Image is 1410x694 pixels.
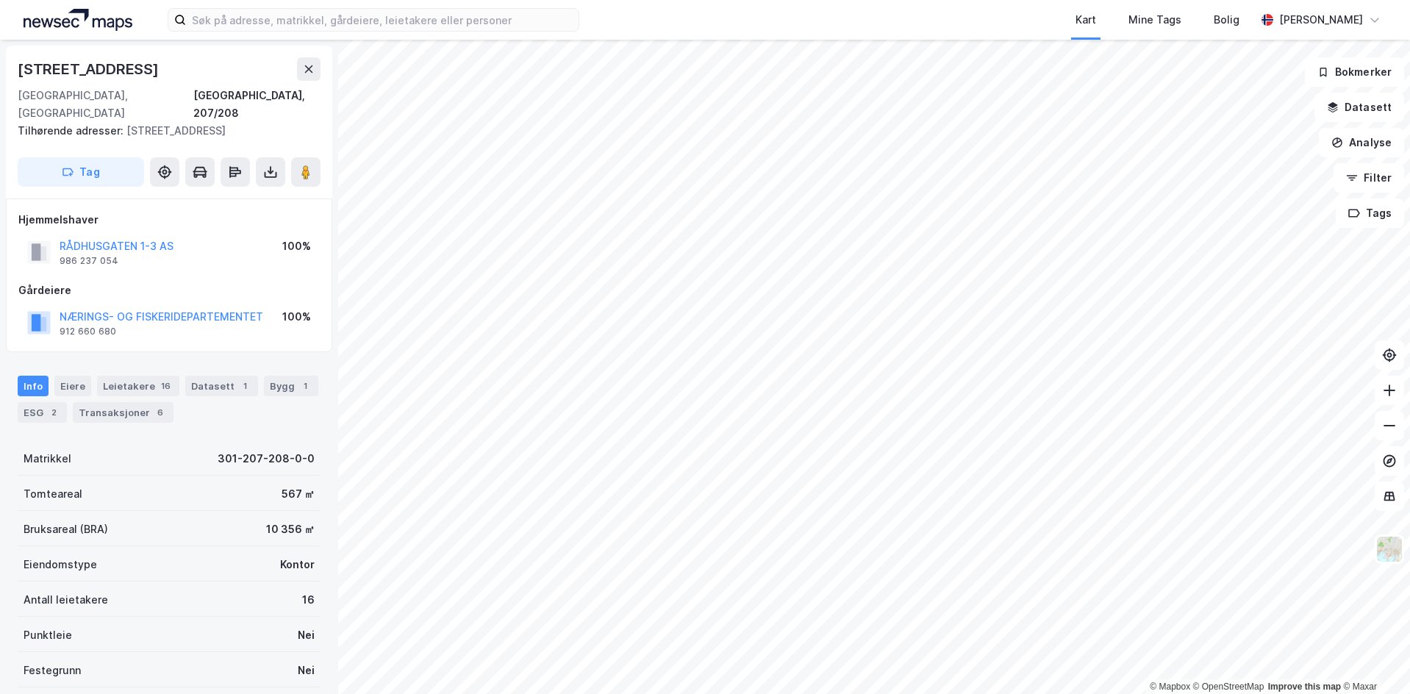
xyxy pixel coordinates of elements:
[18,87,193,122] div: [GEOGRAPHIC_DATA], [GEOGRAPHIC_DATA]
[24,591,108,609] div: Antall leietakere
[1279,11,1363,29] div: [PERSON_NAME]
[1375,535,1403,563] img: Z
[298,379,312,393] div: 1
[1150,682,1190,692] a: Mapbox
[218,450,315,468] div: 301-207-208-0-0
[24,9,132,31] img: logo.a4113a55bc3d86da70a041830d287a7e.svg
[60,326,116,337] div: 912 660 680
[298,662,315,679] div: Nei
[24,450,71,468] div: Matrikkel
[18,376,49,396] div: Info
[1314,93,1404,122] button: Datasett
[186,9,579,31] input: Søk på adresse, matrikkel, gårdeiere, leietakere eller personer
[193,87,321,122] div: [GEOGRAPHIC_DATA], 207/208
[153,405,168,420] div: 6
[280,556,315,573] div: Kontor
[237,379,252,393] div: 1
[18,282,320,299] div: Gårdeiere
[24,662,81,679] div: Festegrunn
[266,520,315,538] div: 10 356 ㎡
[18,57,162,81] div: [STREET_ADDRESS]
[24,485,82,503] div: Tomteareal
[282,237,311,255] div: 100%
[1268,682,1341,692] a: Improve this map
[1336,623,1410,694] iframe: Chat Widget
[18,124,126,137] span: Tilhørende adresser:
[1305,57,1404,87] button: Bokmerker
[73,402,173,423] div: Transaksjoner
[18,211,320,229] div: Hjemmelshaver
[24,520,108,538] div: Bruksareal (BRA)
[1319,128,1404,157] button: Analyse
[298,626,315,644] div: Nei
[282,485,315,503] div: 567 ㎡
[185,376,258,396] div: Datasett
[264,376,318,396] div: Bygg
[1076,11,1096,29] div: Kart
[60,255,118,267] div: 986 237 054
[302,591,315,609] div: 16
[24,556,97,573] div: Eiendomstype
[1193,682,1264,692] a: OpenStreetMap
[46,405,61,420] div: 2
[18,122,309,140] div: [STREET_ADDRESS]
[1334,163,1404,193] button: Filter
[97,376,179,396] div: Leietakere
[54,376,91,396] div: Eiere
[1214,11,1239,29] div: Bolig
[158,379,173,393] div: 16
[1336,198,1404,228] button: Tags
[1128,11,1181,29] div: Mine Tags
[282,308,311,326] div: 100%
[18,157,144,187] button: Tag
[18,402,67,423] div: ESG
[24,626,72,644] div: Punktleie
